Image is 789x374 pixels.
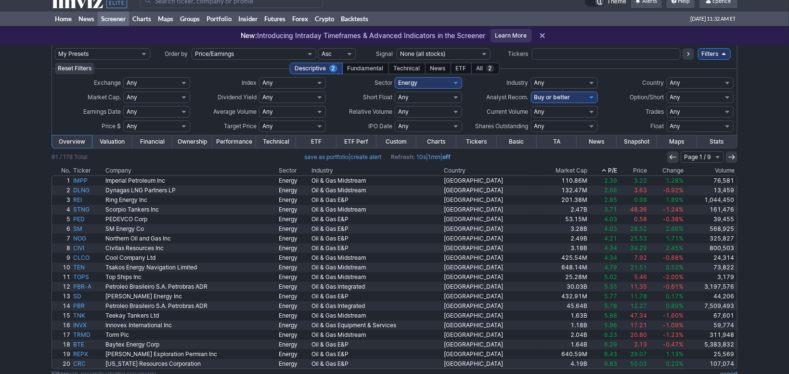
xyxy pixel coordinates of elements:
[589,243,619,253] a: 4.34
[310,195,442,205] a: Oil & Gas E&P
[630,264,647,271] span: 21.51
[666,177,684,184] span: 1.28%
[104,301,277,311] a: Petroleo Brasileiro S.A. Petrobras ADR
[619,282,648,292] a: 11.35
[619,311,648,321] a: 47.34
[619,243,648,253] a: 34.29
[72,282,104,292] a: PBR-A
[630,244,647,252] span: 34.29
[416,153,426,160] a: 10s
[604,312,617,319] span: 5.88
[663,254,684,261] span: -0.88%
[685,234,737,243] a: 325,827
[685,330,737,340] a: 311,948
[604,293,617,300] span: 5.77
[536,195,589,205] a: 201.38M
[442,263,536,272] a: [GEOGRAPHIC_DATA]
[634,254,647,261] span: 7.92
[648,186,685,195] a: -0.92%
[72,176,104,186] a: IMPP
[666,225,684,232] span: 2.66%
[666,196,684,203] span: 1.89%
[442,253,536,263] a: [GEOGRAPHIC_DATA]
[277,282,310,292] a: Energy
[277,301,310,311] a: Energy
[310,282,442,292] a: Oil & Gas Integrated
[630,321,647,329] span: 17.21
[537,135,577,148] a: TA
[648,263,685,272] a: 0.52%
[685,205,737,214] a: 161,476
[648,272,685,282] a: -2.00%
[663,312,684,319] span: -1.60%
[648,205,685,214] a: -1.24%
[648,301,685,311] a: 0.89%
[172,135,212,148] a: Ownership
[604,244,617,252] span: 4.34
[388,63,426,74] div: Technical
[685,321,737,330] a: 59,774
[663,215,684,223] span: -0.38%
[619,321,648,330] a: 17.21
[630,206,647,213] span: 48.36
[72,224,104,234] a: SM
[648,292,685,301] a: 0.17%
[648,321,685,330] a: -1.09%
[310,321,442,330] a: Oil & Gas Equipment & Services
[685,292,737,301] a: 44,206
[619,292,648,301] a: 11.78
[617,135,657,148] a: Snapshot
[277,253,310,263] a: Energy
[630,302,647,309] span: 12.27
[619,205,648,214] a: 48.36
[55,63,94,74] button: Reset Filters
[310,186,442,195] a: Oil & Gas Midstream
[663,187,684,194] span: -0.92%
[634,187,647,194] span: 3.63
[52,301,72,311] a: 14
[52,282,72,292] a: 12
[277,321,310,330] a: Energy
[442,176,536,186] a: [GEOGRAPHIC_DATA]
[619,186,648,195] a: 3.63
[52,272,72,282] a: 11
[277,311,310,321] a: Energy
[72,292,104,301] a: SD
[310,224,442,234] a: Oil & Gas E&P
[589,330,619,340] a: 6.23
[471,63,500,74] div: All
[536,214,589,224] a: 53.15M
[442,292,536,301] a: [GEOGRAPHIC_DATA]
[589,224,619,234] a: 4.03
[666,264,684,271] span: 0.52%
[98,12,129,26] a: Screener
[52,205,72,214] a: 4
[304,153,349,160] a: save as portfolio
[685,282,737,292] a: 3,197,576
[604,283,617,290] span: 5.35
[277,292,310,301] a: Energy
[52,311,72,321] a: 15
[666,244,684,252] span: 2.45%
[310,176,442,186] a: Oil & Gas Midstream
[619,234,648,243] a: 25.53
[72,205,104,214] a: STNG
[442,205,536,214] a: [GEOGRAPHIC_DATA]
[536,292,589,301] a: 432.91M
[277,214,310,224] a: Energy
[104,243,277,253] a: Civitas Resources Inc
[442,234,536,243] a: [GEOGRAPHIC_DATA]
[589,340,619,349] a: 6.29
[619,340,648,349] a: 2.13
[589,186,619,195] a: 2.66
[132,135,172,148] a: Financial
[310,292,442,301] a: Oil & Gas E&P
[72,340,104,349] a: BTE
[104,282,277,292] a: Petroleo Brasileiro S.A. Petrobras ADR
[442,321,536,330] a: [GEOGRAPHIC_DATA]
[104,224,277,234] a: SM Energy Co
[277,234,310,243] a: Energy
[648,224,685,234] a: 2.66%
[536,330,589,340] a: 2.04B
[277,243,310,253] a: Energy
